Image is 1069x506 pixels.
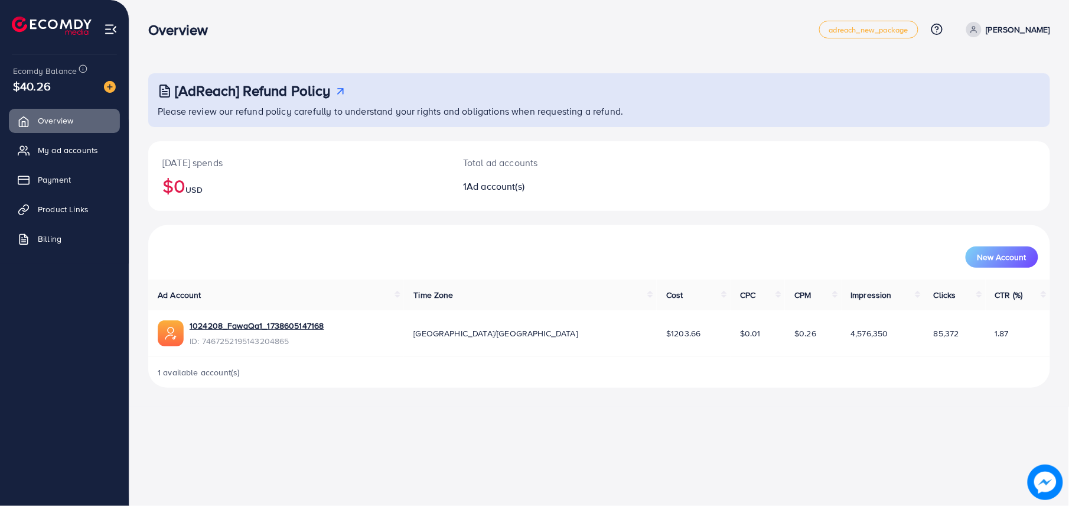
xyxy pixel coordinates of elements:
[666,327,700,339] span: $1203.66
[38,144,98,156] span: My ad accounts
[9,227,120,251] a: Billing
[463,181,660,192] h2: 1
[851,327,888,339] span: 4,576,350
[13,77,51,95] span: $40.26
[185,184,202,196] span: USD
[38,203,89,215] span: Product Links
[962,22,1050,37] a: [PERSON_NAME]
[12,17,92,35] img: logo
[162,155,435,170] p: [DATE] spends
[986,22,1050,37] p: [PERSON_NAME]
[977,253,1026,261] span: New Account
[9,197,120,221] a: Product Links
[38,174,71,186] span: Payment
[9,138,120,162] a: My ad accounts
[995,327,1009,339] span: 1.87
[995,289,1023,301] span: CTR (%)
[162,174,435,197] h2: $0
[829,26,908,34] span: adreach_new_package
[413,327,578,339] span: [GEOGRAPHIC_DATA]/[GEOGRAPHIC_DATA]
[38,115,73,126] span: Overview
[413,289,453,301] span: Time Zone
[13,65,77,77] span: Ecomdy Balance
[9,168,120,192] a: Payment
[794,289,811,301] span: CPM
[190,320,324,332] a: 1024208_FawaQa1_1738605147168
[158,289,201,301] span: Ad Account
[794,327,816,339] span: $0.26
[104,22,118,36] img: menu
[175,82,331,99] h3: [AdReach] Refund Policy
[467,180,524,193] span: Ad account(s)
[158,320,184,346] img: ic-ads-acc.e4c84228.svg
[934,289,956,301] span: Clicks
[158,104,1043,118] p: Please review our refund policy carefully to understand your rights and obligations when requesti...
[740,289,755,301] span: CPC
[38,233,61,245] span: Billing
[1028,465,1063,500] img: image
[934,327,959,339] span: 85,372
[740,327,761,339] span: $0.01
[158,366,240,378] span: 1 available account(s)
[148,21,217,38] h3: Overview
[851,289,892,301] span: Impression
[190,335,324,347] span: ID: 7467252195143204865
[463,155,660,170] p: Total ad accounts
[9,109,120,132] a: Overview
[666,289,683,301] span: Cost
[819,21,918,38] a: adreach_new_package
[966,246,1038,268] button: New Account
[104,81,116,93] img: image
